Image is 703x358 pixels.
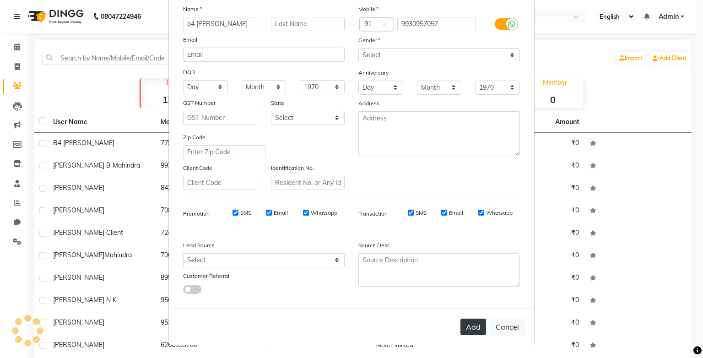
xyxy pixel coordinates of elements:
label: Anniversary [358,69,389,77]
input: GST Number [183,111,257,125]
label: Whatsapp [486,209,513,217]
input: Last Name [271,17,345,31]
label: GST Number [183,99,216,107]
button: Cancel [490,318,525,336]
label: Lead Source [183,241,215,250]
label: State [271,99,284,107]
label: Promotion [183,210,210,218]
label: SMS [416,209,427,217]
label: Address [358,99,379,108]
label: Email [274,209,288,217]
label: Name [183,5,202,13]
input: Email [183,48,345,62]
label: Transaction [358,210,388,218]
label: Mobile [358,5,379,13]
label: Email [183,36,197,44]
label: DOB [183,68,195,76]
input: Mobile [397,17,476,31]
input: Client Code [183,176,257,190]
label: Email [449,209,463,217]
label: Gender [358,36,380,44]
label: Customer Referral [183,272,229,280]
button: Add [460,319,486,335]
label: Source Desc [358,241,390,250]
input: First Name [183,17,257,31]
label: Identification No. [271,164,314,172]
input: Resident No. or Any Id [271,176,345,190]
label: Client Code [183,164,212,172]
label: Zip Code [183,133,205,141]
label: SMS [240,209,251,217]
input: Enter Zip Code [183,145,265,159]
label: Whatsapp [311,209,337,217]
